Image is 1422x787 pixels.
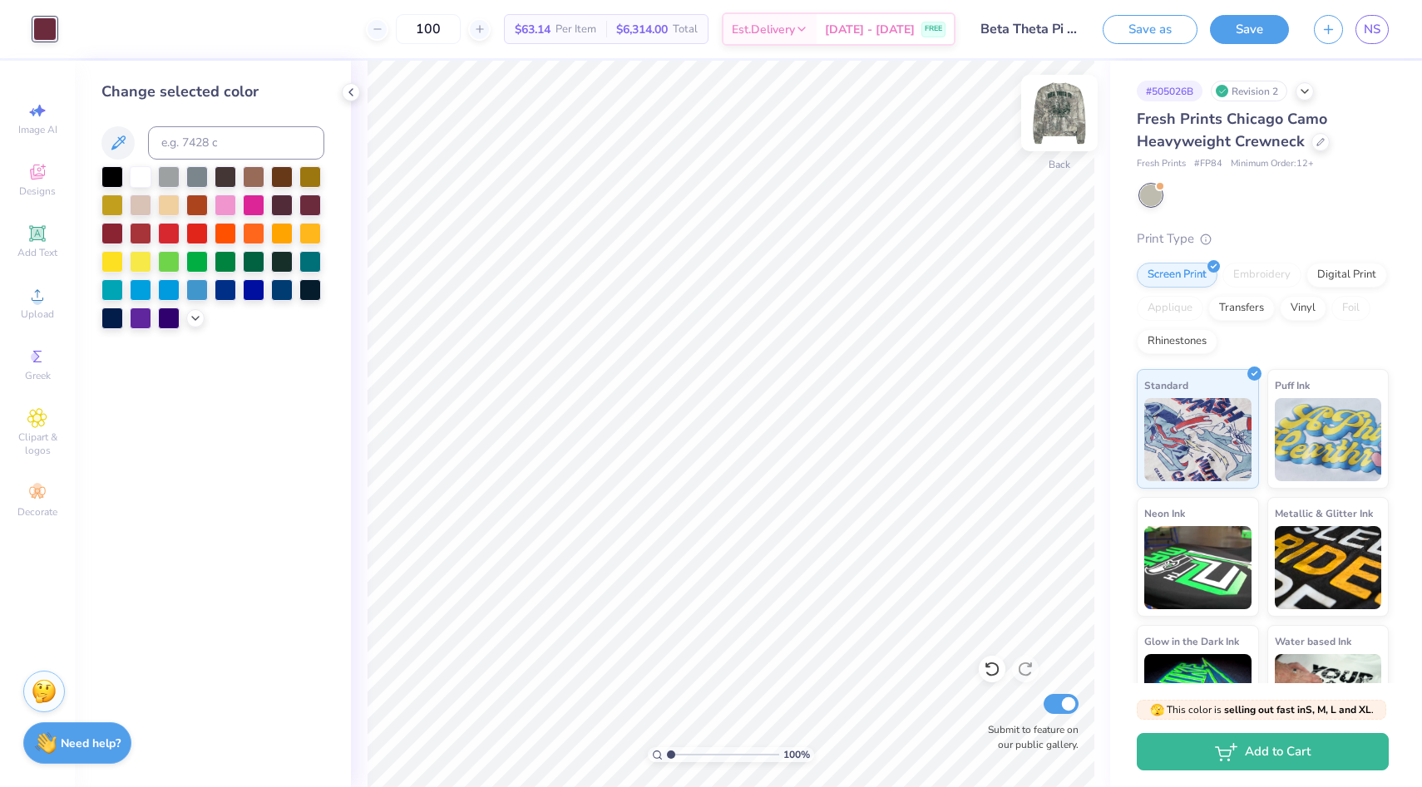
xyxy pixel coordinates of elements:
button: Save [1210,15,1289,44]
div: Revision 2 [1211,81,1287,101]
span: Neon Ink [1144,504,1185,522]
button: Save as [1103,15,1197,44]
span: $6,314.00 [616,21,668,38]
div: Transfers [1208,296,1275,321]
span: FREE [925,23,942,35]
span: 🫣 [1150,702,1164,718]
span: Designs [19,184,56,198]
div: Back [1049,157,1070,172]
span: Est. Delivery [732,21,795,38]
span: Greek [25,369,51,382]
input: – – [396,14,461,44]
span: Glow in the Dark Ink [1144,632,1239,650]
span: 100 % [783,747,810,762]
span: Water based Ink [1275,632,1351,650]
img: Metallic & Glitter Ink [1275,526,1382,609]
span: NS [1364,20,1380,39]
span: Upload [21,307,54,321]
div: # 505026B [1137,81,1202,101]
input: e.g. 7428 c [148,126,324,160]
span: This color is . [1150,702,1374,717]
label: Submit to feature on our public gallery. [979,722,1079,752]
span: $63.14 [515,21,551,38]
button: Add to Cart [1137,733,1389,770]
div: Foil [1331,296,1370,321]
span: Minimum Order: 12 + [1231,157,1314,171]
span: Add Text [17,246,57,259]
div: Screen Print [1137,263,1217,288]
span: Decorate [17,505,57,519]
img: Glow in the Dark Ink [1144,654,1252,737]
span: Standard [1144,376,1188,394]
span: # FP84 [1194,157,1222,171]
div: Embroidery [1222,263,1301,288]
span: Metallic & Glitter Ink [1275,504,1373,522]
div: Vinyl [1280,296,1326,321]
span: Per Item [555,21,596,38]
a: NS [1355,15,1389,44]
div: Change selected color [101,81,324,103]
img: Water based Ink [1275,654,1382,737]
div: Applique [1137,296,1203,321]
div: Digital Print [1306,263,1387,288]
img: Neon Ink [1144,526,1252,609]
img: Puff Ink [1275,398,1382,481]
span: [DATE] - [DATE] [825,21,915,38]
span: Fresh Prints [1137,157,1186,171]
input: Untitled Design [968,12,1090,46]
img: Back [1026,80,1093,146]
div: Print Type [1137,229,1389,248]
div: Rhinestones [1137,329,1217,354]
img: Standard [1144,398,1252,481]
span: Clipart & logos [8,430,67,457]
span: Puff Ink [1275,376,1310,394]
span: Total [673,21,698,38]
strong: Need help? [61,735,121,751]
span: Fresh Prints Chicago Camo Heavyweight Crewneck [1137,109,1327,151]
strong: selling out fast in S, M, L and XL [1224,703,1371,716]
span: Image AI [18,123,57,136]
